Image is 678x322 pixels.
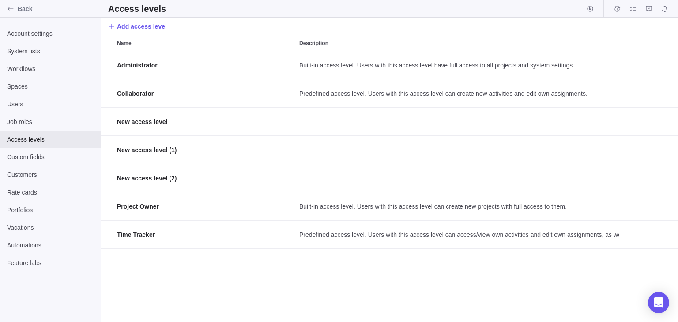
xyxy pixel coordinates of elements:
[7,258,94,267] span: Feature labs
[296,79,619,108] div: Description
[113,79,296,107] div: Collaborator
[7,47,94,56] span: System lists
[117,22,167,31] span: Add access level
[113,136,296,164] div: New access level (1)
[296,108,619,136] div: Description
[117,89,154,98] span: Collaborator
[113,192,296,220] div: Project Owner
[117,61,158,70] span: Administrator
[117,230,155,239] span: Time Tracker
[113,164,296,192] div: New access level (2)
[659,3,671,15] span: Notifications
[7,223,94,232] span: Vacations
[117,174,177,183] span: New access level (2)
[627,3,639,15] span: My assignments
[101,51,678,322] div: grid
[296,136,619,164] div: Description
[113,51,296,79] div: Administrator
[117,202,159,211] span: Project Owner
[113,164,296,192] div: Name
[113,221,296,248] div: Time Tracker
[643,3,655,15] span: Approval requests
[113,221,296,249] div: Name
[296,192,619,221] div: Description
[7,117,94,126] span: Job roles
[296,164,619,192] div: Description
[7,206,94,214] span: Portfolios
[117,146,177,154] span: New access level (1)
[113,79,296,108] div: Name
[296,79,619,107] div: Predefined access level. Users with this access level can create new activities and edit own assi...
[7,100,94,109] span: Users
[7,64,94,73] span: Workflows
[7,135,94,144] span: Access levels
[296,192,619,220] div: Built-in access level. Users with this access level can create new projects with full access to t...
[108,3,166,15] h2: Access levels
[113,108,296,135] div: New access level
[299,61,574,70] span: Built-in access level. Users with this access level have full access to all projects and system s...
[7,82,94,91] span: Spaces
[643,7,655,14] a: Approval requests
[296,221,619,248] div: Predefined access level. Users with this access level can access/view own activities and edit own...
[7,170,94,179] span: Customers
[296,221,619,249] div: Description
[296,51,619,79] div: Description
[648,292,669,313] div: Open Intercom Messenger
[113,136,296,164] div: Name
[18,4,97,13] span: Back
[113,192,296,221] div: Name
[299,230,619,239] span: Predefined access level. Users with this access level can access/view own activities and edit own...
[611,3,623,15] span: Time logs
[7,29,94,38] span: Account settings
[117,117,167,126] span: New access level
[659,7,671,14] a: Notifications
[299,202,567,211] span: Built-in access level. Users with this access level can create new projects with full access to t...
[627,7,639,14] a: My assignments
[296,35,619,51] div: Description
[117,39,132,48] span: Name
[7,188,94,197] span: Rate cards
[113,108,296,136] div: Name
[108,20,167,33] span: Add access level
[113,51,296,79] div: Name
[7,153,94,161] span: Custom fields
[611,7,623,14] a: Time logs
[299,89,588,98] span: Predefined access level. Users with this access level can create new activities and edit own assi...
[584,3,596,15] span: Start timer
[7,241,94,250] span: Automations
[296,51,619,79] div: Built-in access level. Users with this access level have full access to all projects and system s...
[113,35,296,51] div: Name
[299,39,328,48] span: Description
